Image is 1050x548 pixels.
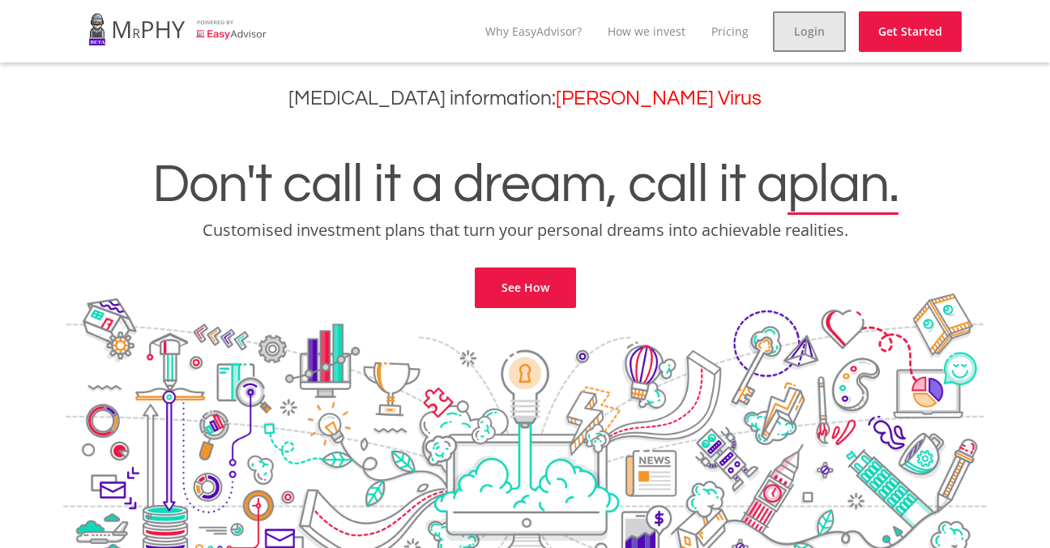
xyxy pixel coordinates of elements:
span: plan. [787,157,898,212]
a: Get Started [859,11,962,52]
a: Login [773,11,846,52]
h1: Don't call it a dream, call it a [12,157,1038,212]
a: Why EasyAdvisor? [485,24,582,39]
p: Customised investment plans that turn your personal dreams into achievable realities. [12,219,1038,242]
a: [PERSON_NAME] Virus [556,88,762,109]
a: How we invest [608,24,685,39]
a: See How [475,268,576,308]
a: Pricing [711,24,749,39]
h3: [MEDICAL_DATA] information: [12,87,1038,110]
